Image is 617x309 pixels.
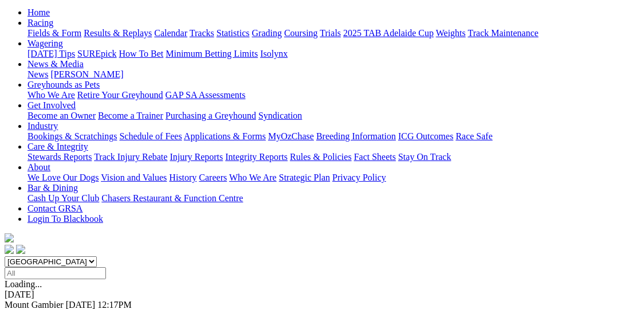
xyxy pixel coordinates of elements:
div: Greyhounds as Pets [27,90,612,100]
a: Isolynx [260,49,288,58]
a: Racing [27,18,53,28]
a: Fields & Form [27,28,81,38]
a: Weights [436,28,466,38]
div: News & Media [27,69,612,80]
a: Statistics [217,28,250,38]
a: Contact GRSA [27,204,82,213]
div: Industry [27,131,612,142]
a: Syndication [258,111,302,120]
a: 2025 TAB Adelaide Cup [343,28,434,38]
img: facebook.svg [5,245,14,254]
div: About [27,173,612,183]
div: Care & Integrity [27,152,612,162]
img: twitter.svg [16,245,25,254]
a: About [27,162,50,172]
a: Login To Blackbook [27,214,103,224]
a: Care & Integrity [27,142,88,151]
a: Schedule of Fees [119,131,182,141]
a: Become a Trainer [98,111,163,120]
a: Coursing [284,28,318,38]
a: ICG Outcomes [398,131,453,141]
a: Applications & Forms [184,131,266,141]
a: Become an Owner [27,111,96,120]
a: Retire Your Greyhound [77,90,163,100]
div: Get Involved [27,111,612,121]
a: News [27,69,48,79]
a: Who We Are [229,173,277,182]
a: Wagering [27,38,63,48]
a: Privacy Policy [332,173,386,182]
a: Grading [252,28,282,38]
a: Results & Replays [84,28,152,38]
a: Minimum Betting Limits [166,49,258,58]
a: Bar & Dining [27,183,78,193]
a: Get Involved [27,100,76,110]
a: Stay On Track [398,152,451,162]
div: [DATE] [5,290,612,300]
a: History [169,173,197,182]
a: Careers [199,173,227,182]
a: Fact Sheets [354,152,396,162]
a: Strategic Plan [279,173,330,182]
a: Rules & Policies [290,152,352,162]
a: GAP SA Assessments [166,90,246,100]
a: Race Safe [455,131,492,141]
a: News & Media [27,59,84,69]
a: Tracks [190,28,214,38]
a: Home [27,7,50,17]
div: Bar & Dining [27,193,612,204]
a: [PERSON_NAME] [50,69,123,79]
a: Greyhounds as Pets [27,80,100,89]
a: SUREpick [77,49,116,58]
a: Calendar [154,28,187,38]
a: Trials [320,28,341,38]
a: Bookings & Scratchings [27,131,117,141]
a: Chasers Restaurant & Function Centre [101,193,243,203]
a: Track Injury Rebate [94,152,167,162]
a: Injury Reports [170,152,223,162]
input: Select date [5,267,106,279]
a: Purchasing a Greyhound [166,111,256,120]
a: Track Maintenance [468,28,539,38]
img: logo-grsa-white.png [5,233,14,242]
span: Loading... [5,279,42,289]
a: We Love Our Dogs [27,173,99,182]
a: Breeding Information [316,131,396,141]
a: Vision and Values [101,173,167,182]
a: Stewards Reports [27,152,92,162]
a: How To Bet [119,49,164,58]
a: Integrity Reports [225,152,288,162]
a: MyOzChase [268,131,314,141]
div: Wagering [27,49,612,59]
a: [DATE] Tips [27,49,75,58]
div: Racing [27,28,612,38]
a: Cash Up Your Club [27,193,99,203]
a: Who We Are [27,90,75,100]
a: Industry [27,121,58,131]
